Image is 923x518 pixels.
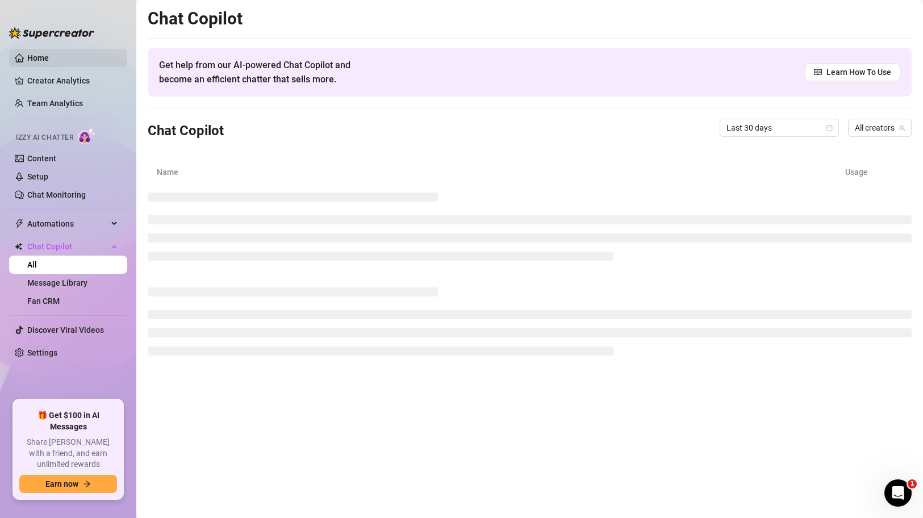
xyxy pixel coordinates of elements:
button: Earn nowarrow-right [19,475,117,493]
a: Chat Monitoring [27,190,86,199]
img: logo-BBDzfeDw.svg [9,27,94,39]
h3: Chat Copilot [148,122,224,140]
article: Usage [845,166,903,178]
span: 🎁 Get $100 in AI Messages [19,410,117,432]
span: Last 30 days [726,119,832,136]
span: calendar [826,124,833,131]
span: Learn How To Use [826,66,891,78]
span: thunderbolt [15,219,24,228]
article: Name [157,166,845,178]
a: Content [27,154,56,163]
a: Home [27,53,49,62]
img: AI Chatter [78,128,95,144]
span: Get help from our AI-powered Chat Copilot and become an efficient chatter that sells more. [159,58,378,86]
a: Message Library [27,278,87,287]
img: Chat Copilot [15,243,22,250]
a: Settings [27,348,57,357]
span: read [814,68,822,76]
a: Discover Viral Videos [27,325,104,335]
span: All creators [855,119,905,136]
span: Share [PERSON_NAME] with a friend, and earn unlimited rewards [19,437,117,470]
span: arrow-right [83,480,91,488]
span: 1 [908,479,917,488]
a: Fan CRM [27,296,60,306]
iframe: Intercom live chat [884,479,912,507]
h2: Chat Copilot [148,8,912,30]
span: Automations [27,215,108,233]
span: team [899,124,905,131]
span: Chat Copilot [27,237,108,256]
a: Learn How To Use [805,63,900,81]
a: Team Analytics [27,99,83,108]
span: Izzy AI Chatter [16,132,73,143]
a: Setup [27,172,48,181]
span: Earn now [45,479,78,488]
a: Creator Analytics [27,72,118,90]
a: All [27,260,37,269]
